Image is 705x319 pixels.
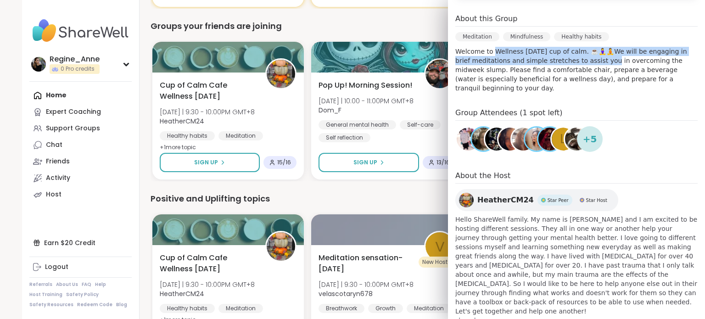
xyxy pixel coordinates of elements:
h4: About the Host [455,170,698,184]
img: HeatherCM24 [267,232,295,261]
span: [DATE] | 10:00 - 11:00PM GMT+8 [319,96,414,106]
b: HeatherCM24 [160,117,204,126]
a: Host Training [29,291,62,298]
img: AliciaMarie [472,128,495,151]
div: Earn $20 Credit [29,235,132,251]
b: HeatherCM24 [160,289,204,298]
div: Mindfulness [503,32,551,41]
div: Self reflection [319,133,370,142]
img: ShareWell Nav Logo [29,15,132,47]
a: Recovery [455,126,481,152]
span: HeatherCM24 [477,195,534,206]
div: General mental health [319,120,396,129]
a: dodi [510,126,536,152]
div: Self-care [400,120,441,129]
img: dodi [512,128,535,151]
span: L [560,130,567,148]
span: Cup of Calm Cafe Wellness [DATE] [160,252,255,274]
img: lyssa [538,128,561,151]
a: irisanne [524,126,549,152]
button: Sign Up [160,153,260,172]
div: Healthy habits [160,304,215,313]
div: Support Groups [46,124,100,133]
a: Safety Policy [66,291,99,298]
span: Pop Up! Morning Session! [319,80,412,91]
span: Star Host [586,197,607,204]
a: About Us [56,281,78,288]
span: [DATE] | 9:30 - 10:00PM GMT+8 [160,107,255,117]
span: 13 / 16 [436,159,450,166]
span: Sign Up [194,158,218,167]
a: Blog [116,302,127,308]
span: 0 Pro credits [61,65,95,73]
a: Help [95,281,106,288]
img: Star Peer [541,198,546,202]
p: Welcome to Wellness [DATE] cup of calm. ☕️🧘‍♀️🧘We will be engaging in brief meditations and simpl... [455,47,698,93]
div: Meditation [455,32,499,41]
b: velascotaryn678 [319,289,373,298]
div: New Host! 🎉 [419,257,461,268]
a: Aydencossette [564,126,589,152]
span: Cup of Calm Cafe Wellness [DATE] [160,80,255,102]
b: Dom_F [319,106,341,115]
a: Friends [29,153,132,170]
a: Redeem Code [77,302,112,308]
div: Breathwork [319,304,364,313]
a: mrsperozek43 [484,126,509,152]
img: Allie_P [498,128,521,151]
h4: About this Group [455,13,517,24]
div: Groups your friends are joining [151,20,672,33]
img: Recovery [457,128,480,151]
img: mrsperozek43 [485,128,508,151]
img: HeatherCM24 [459,193,474,207]
a: Expert Coaching [29,104,132,120]
a: HeatherCM24HeatherCM24Star PeerStar PeerStar HostStar Host [455,189,618,211]
a: Safety Resources [29,302,73,308]
div: Healthy habits [160,131,215,140]
img: HeatherCM24 [267,60,295,88]
div: Meditation [218,131,263,140]
a: FAQ [82,281,91,288]
button: Sign Up [319,153,419,172]
span: Meditation sensation-[DATE] [319,252,414,274]
div: Meditation [407,304,451,313]
img: irisanne [525,128,548,151]
div: Expert Coaching [46,107,101,117]
a: Host [29,186,132,203]
span: v [435,236,445,257]
div: Positive and Uplifting topics [151,192,672,205]
span: 15 / 16 [277,159,291,166]
div: Meditation [218,304,263,313]
a: lyssa [537,126,563,152]
a: Support Groups [29,120,132,137]
div: Regine_Anne [50,54,100,64]
div: Growth [368,304,403,313]
a: Logout [29,259,132,275]
div: Host [46,190,62,199]
img: Dom_F [425,60,454,88]
h4: Group Attendees (1 spot left) [455,107,698,121]
a: Activity [29,170,132,186]
span: [DATE] | 9:30 - 10:00PM GMT+8 [319,280,414,289]
a: Allie_P [497,126,523,152]
img: Star Host [580,198,584,202]
a: AliciaMarie [470,126,496,152]
div: Activity [46,173,70,183]
img: Aydencossette [565,128,588,151]
img: Regine_Anne [31,57,46,72]
a: Referrals [29,281,52,288]
span: [DATE] | 9:30 - 10:00PM GMT+8 [160,280,255,289]
span: Hello ShareWell family. My name is [PERSON_NAME] and I am excited to be hosting different session... [455,215,698,316]
div: Chat [46,140,62,150]
a: Chat [29,137,132,153]
a: L [550,126,576,152]
span: Sign Up [353,158,377,167]
div: Logout [45,263,68,272]
span: Star Peer [548,197,569,204]
span: + 5 [583,132,597,146]
div: Healthy habits [554,32,609,41]
div: Friends [46,157,70,166]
